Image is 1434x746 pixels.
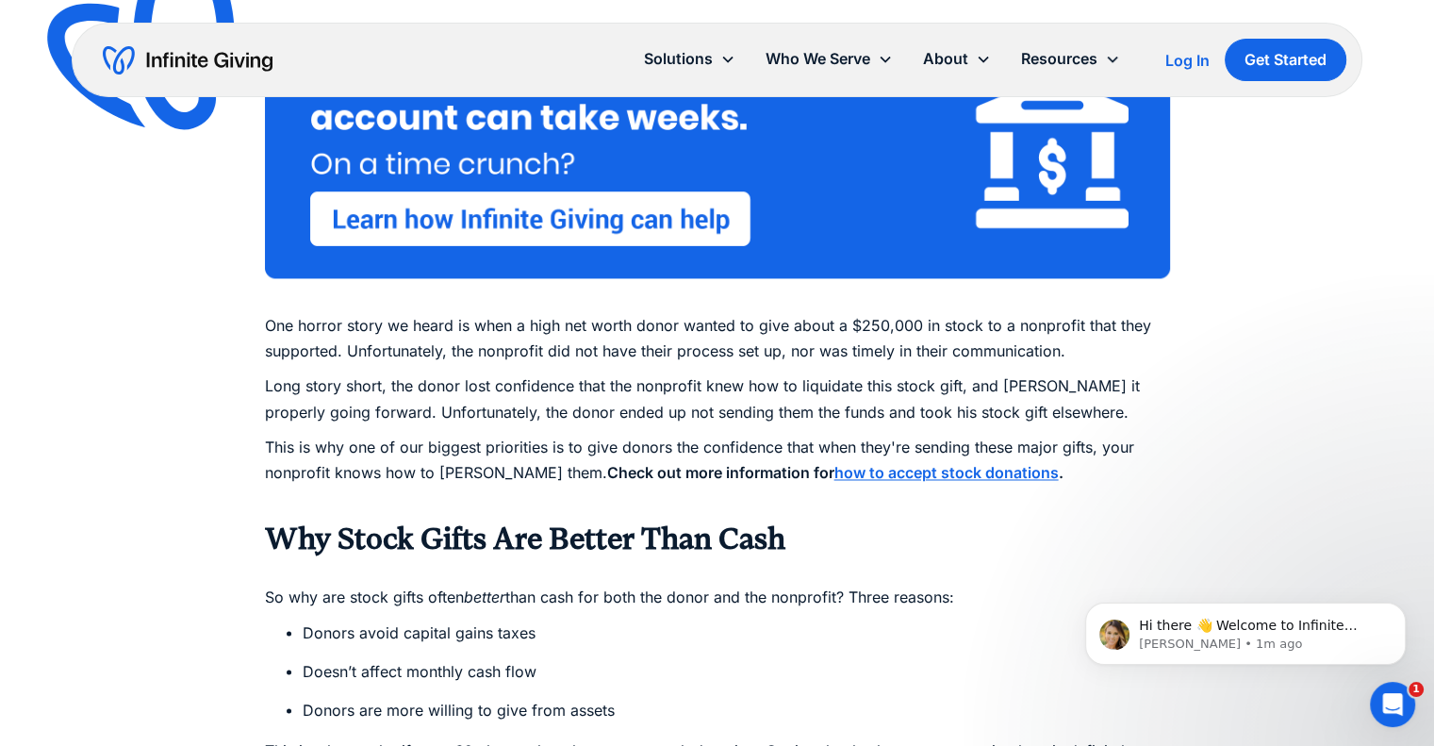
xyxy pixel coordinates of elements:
[1057,563,1434,695] iframe: Intercom notifications message
[629,39,750,79] div: Solutions
[1165,53,1210,68] div: Log In
[1021,46,1097,72] div: Resources
[834,463,1059,482] a: how to accept stock donations
[265,522,785,556] strong: Why Stock Gifts Are Better Than Cash
[265,558,1170,609] p: So why are stock gifts often than cash for both the donor and the nonprofit? Three reasons:
[303,697,1170,722] li: Donors are more willing to give from assets
[1409,682,1424,697] span: 1
[303,620,1170,645] li: Donors avoid capital gains taxes
[766,46,870,72] div: Who We Serve
[265,435,1170,512] p: This is why one of our biggest priorities is to give donors the confidence that when they're send...
[464,588,505,606] em: better
[923,46,968,72] div: About
[1006,39,1135,79] div: Resources
[1225,39,1346,81] a: Get Started
[265,373,1170,424] p: Long story short, the donor lost confidence that the nonprofit knew how to liquidate this stock g...
[1059,463,1063,482] strong: . ‍
[750,39,908,79] div: Who We Serve
[644,46,713,72] div: Solutions
[265,288,1170,365] p: One horror story we heard is when a high net worth donor wanted to give about a $250,000 in stock...
[303,658,1170,684] li: Doesn’t affect monthly cash flow
[1165,49,1210,72] a: Log In
[103,45,272,75] a: home
[908,39,1006,79] div: About
[1370,682,1415,727] iframe: Intercom live chat
[607,463,834,482] strong: Check out more information for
